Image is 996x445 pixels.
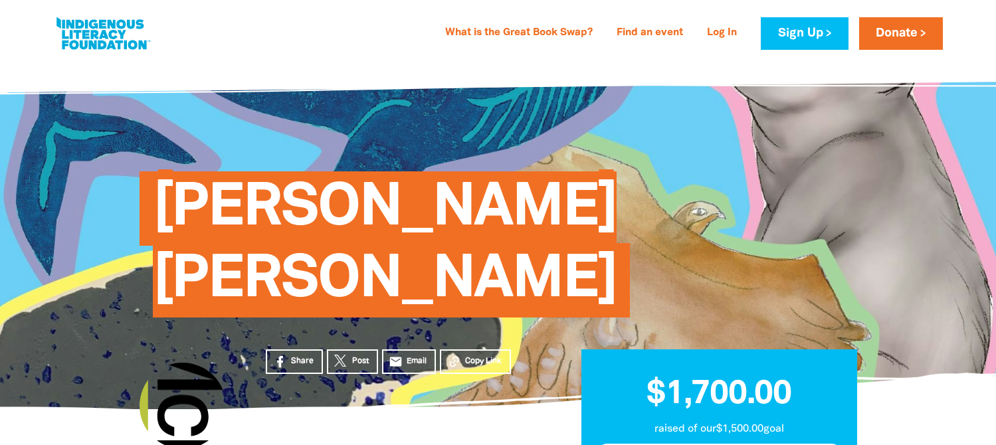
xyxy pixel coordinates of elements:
[389,355,403,369] i: email
[382,349,437,374] a: emailEmail
[266,349,323,374] a: Share
[465,355,502,367] span: Copy Link
[761,17,848,50] a: Sign Up
[440,349,511,374] button: Copy Link
[291,355,314,367] span: Share
[598,421,841,437] p: raised of our $1,500.00 goal
[647,379,791,410] span: $1,700.00
[609,23,691,44] a: Find an event
[699,23,745,44] a: Log In
[327,349,378,374] a: Post
[407,355,427,367] span: Email
[859,17,943,50] a: Donate
[437,23,601,44] a: What is the Great Book Swap?
[352,355,369,367] span: Post
[153,181,617,317] span: [PERSON_NAME] [PERSON_NAME]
